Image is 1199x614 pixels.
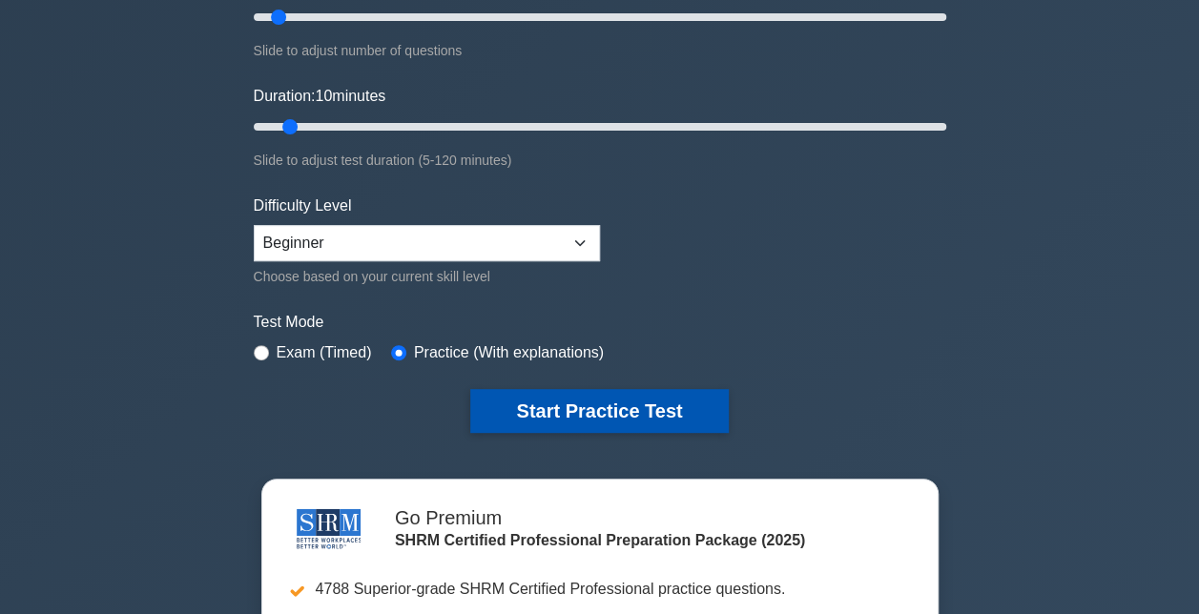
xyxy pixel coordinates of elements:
div: Choose based on your current skill level [254,265,600,288]
label: Duration: minutes [254,85,386,108]
label: Exam (Timed) [277,341,372,364]
button: Start Practice Test [470,389,728,433]
span: 10 [315,88,332,104]
label: Difficulty Level [254,194,352,217]
label: Test Mode [254,311,946,334]
label: Practice (With explanations) [414,341,604,364]
div: Slide to adjust number of questions [254,39,946,62]
div: Slide to adjust test duration (5-120 minutes) [254,149,946,172]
